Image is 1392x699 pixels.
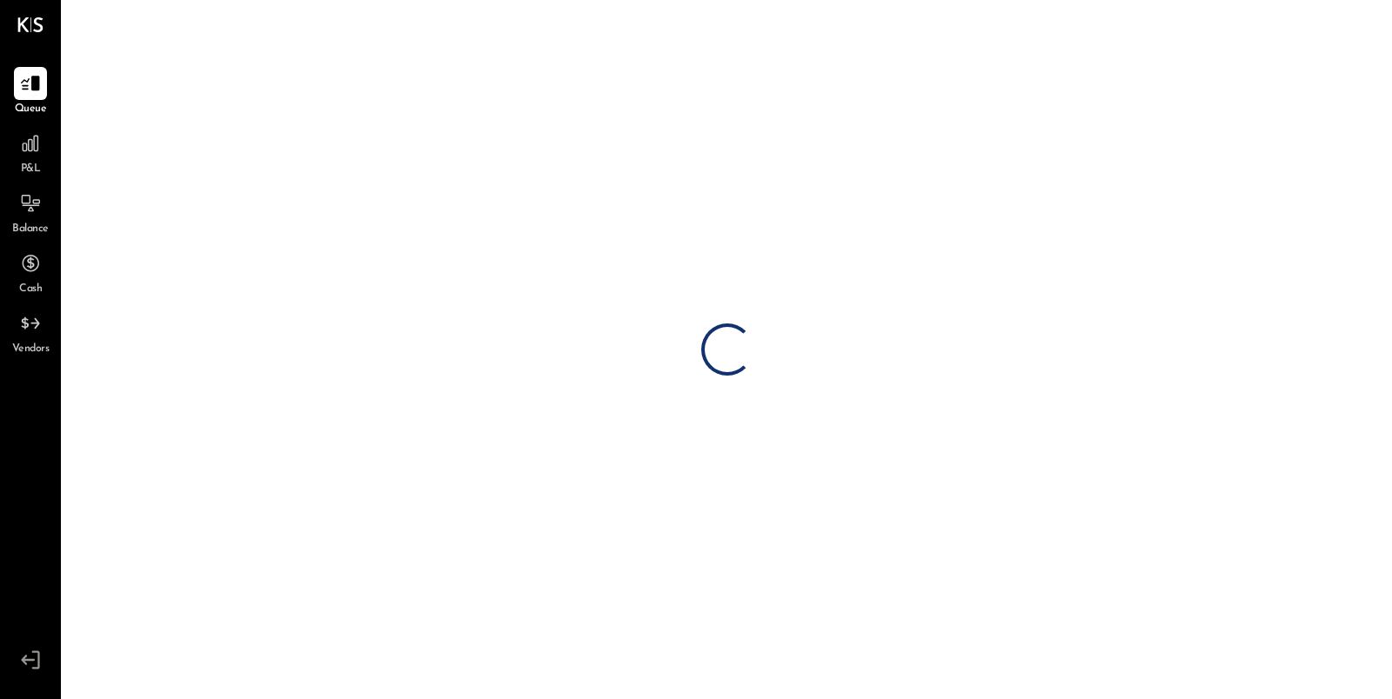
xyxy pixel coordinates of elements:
[1,307,60,357] a: Vendors
[12,222,49,237] span: Balance
[19,282,42,297] span: Cash
[1,187,60,237] a: Balance
[1,247,60,297] a: Cash
[1,67,60,117] a: Queue
[12,342,50,357] span: Vendors
[21,162,41,177] span: P&L
[15,102,47,117] span: Queue
[1,127,60,177] a: P&L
